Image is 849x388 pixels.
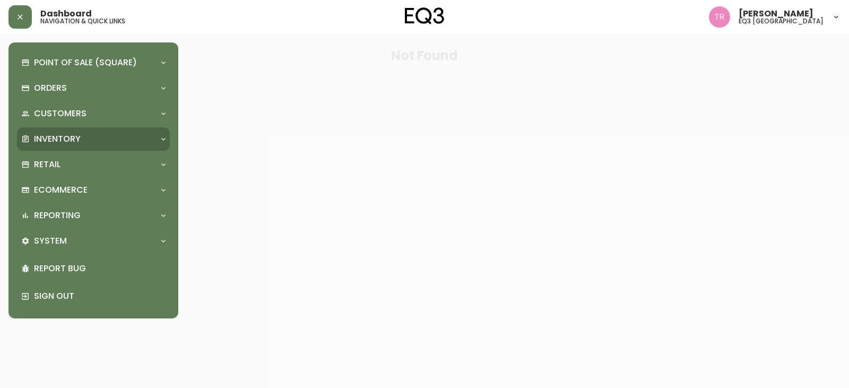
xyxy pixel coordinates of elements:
[17,76,170,100] div: Orders
[40,10,92,18] span: Dashboard
[34,57,137,68] p: Point of Sale (Square)
[17,102,170,125] div: Customers
[34,290,166,302] p: Sign Out
[17,127,170,151] div: Inventory
[709,6,730,28] img: 214b9049a7c64896e5c13e8f38ff7a87
[17,153,170,176] div: Retail
[17,178,170,202] div: Ecommerce
[40,18,125,24] h5: navigation & quick links
[17,282,170,310] div: Sign Out
[17,51,170,74] div: Point of Sale (Square)
[17,204,170,227] div: Reporting
[34,210,81,221] p: Reporting
[34,184,88,196] p: Ecommerce
[34,133,81,145] p: Inventory
[34,108,86,119] p: Customers
[17,255,170,282] div: Report Bug
[739,18,824,24] h5: eq3 [GEOGRAPHIC_DATA]
[34,82,67,94] p: Orders
[34,159,60,170] p: Retail
[34,263,166,274] p: Report Bug
[17,229,170,253] div: System
[34,235,67,247] p: System
[405,7,444,24] img: logo
[739,10,813,18] span: [PERSON_NAME]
